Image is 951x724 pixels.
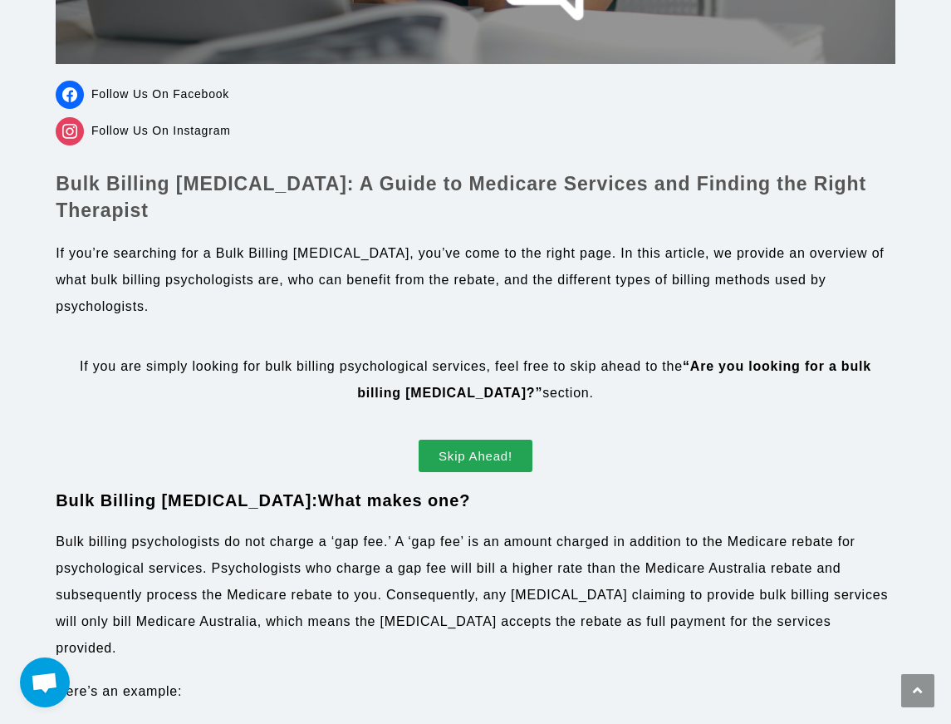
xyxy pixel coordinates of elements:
span: Skip Ahead! [439,450,512,462]
a: Open chat [20,658,70,707]
a: Skip Ahead! [419,440,532,472]
p: If you’re searching for a Bulk Billing [MEDICAL_DATA], you’ve come to the right page. In this art... [56,240,895,320]
span: Follow Us On Facebook [91,87,229,101]
a: Follow Us On Instagram [56,124,230,137]
span: Bulk Billing [MEDICAL_DATA]: [56,491,318,510]
span: Follow Us On Instagram [91,124,231,137]
p: If you are simply looking for bulk billing psychological services, feel free to skip ahead to the... [56,353,895,406]
h1: Bulk Billing [MEDICAL_DATA]: A Guide to Medicare Services and Finding the Right Therapist [56,170,895,224]
a: Scroll to the top of the page [901,674,934,707]
p: Here’s an example: [56,678,895,705]
h2: What makes one? [56,489,895,512]
a: Follow Us On Facebook [56,87,229,101]
p: Bulk billing psychologists do not charge a ‘gap fee.’ A ‘gap fee’ is an amount charged in additio... [56,529,895,662]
